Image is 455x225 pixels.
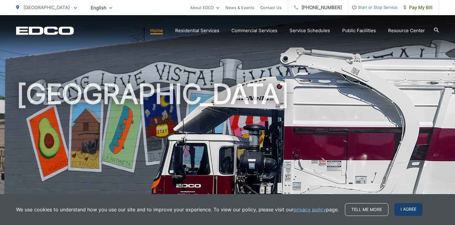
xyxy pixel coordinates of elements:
a: News & Events [225,4,254,11]
span: Pay My Bill [404,4,432,11]
a: Commercial Services [231,27,277,34]
span: I agree [394,203,422,216]
a: privacy policy [293,206,326,213]
a: Home [150,27,163,34]
p: We use cookies to understand how you use our site and to improve your experience. To view our pol... [16,206,339,213]
a: Resource Center [388,27,425,34]
a: Public Facilities [342,27,376,34]
a: Tell me more [345,203,388,216]
a: About EDCO [190,4,219,11]
a: Residential Services [175,27,219,34]
a: Service Schedules [290,27,330,34]
span: English [86,2,117,13]
a: Contact Us [260,4,282,11]
a: EDCD logo. Return to the homepage. [16,26,74,35]
span: [GEOGRAPHIC_DATA] [23,5,70,10]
